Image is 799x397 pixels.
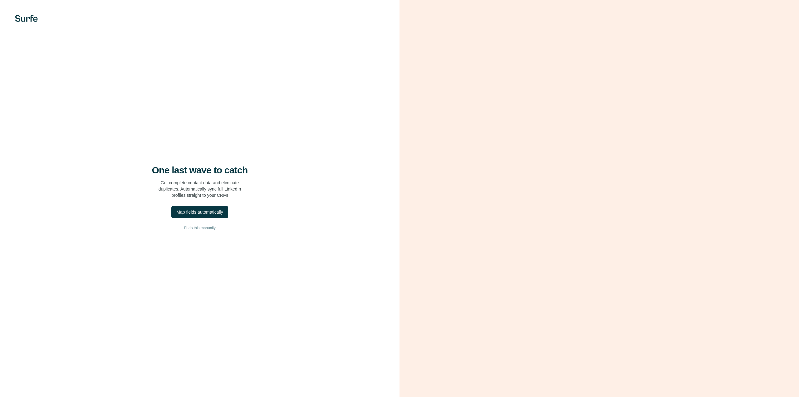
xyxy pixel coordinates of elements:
button: Map fields automatically [171,206,228,218]
div: Map fields automatically [176,209,223,215]
span: I’ll do this manually [184,225,215,231]
h4: One last wave to catch [152,165,248,176]
img: Surfe's logo [15,15,38,22]
button: I’ll do this manually [12,223,387,233]
p: Get complete contact data and eliminate duplicates. Automatically sync full LinkedIn profiles str... [159,180,241,198]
